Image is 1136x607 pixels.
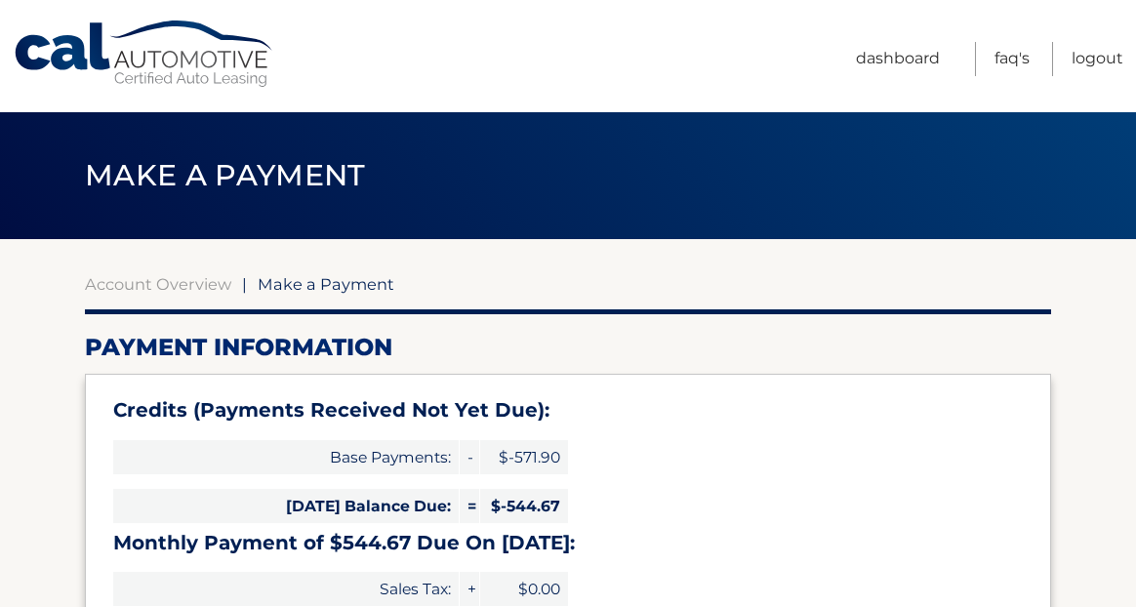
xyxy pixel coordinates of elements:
[113,440,459,474] span: Base Payments:
[460,440,479,474] span: -
[480,572,568,606] span: $0.00
[460,572,479,606] span: +
[85,157,365,193] span: Make a Payment
[113,531,1023,555] h3: Monthly Payment of $544.67 Due On [DATE]:
[242,274,247,294] span: |
[258,274,394,294] span: Make a Payment
[994,42,1030,76] a: FAQ's
[460,489,479,523] span: =
[113,572,459,606] span: Sales Tax:
[480,440,568,474] span: $-571.90
[856,42,940,76] a: Dashboard
[113,398,1023,423] h3: Credits (Payments Received Not Yet Due):
[13,20,276,89] a: Cal Automotive
[113,489,459,523] span: [DATE] Balance Due:
[1072,42,1123,76] a: Logout
[85,333,1051,362] h2: Payment Information
[480,489,568,523] span: $-544.67
[85,274,231,294] a: Account Overview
